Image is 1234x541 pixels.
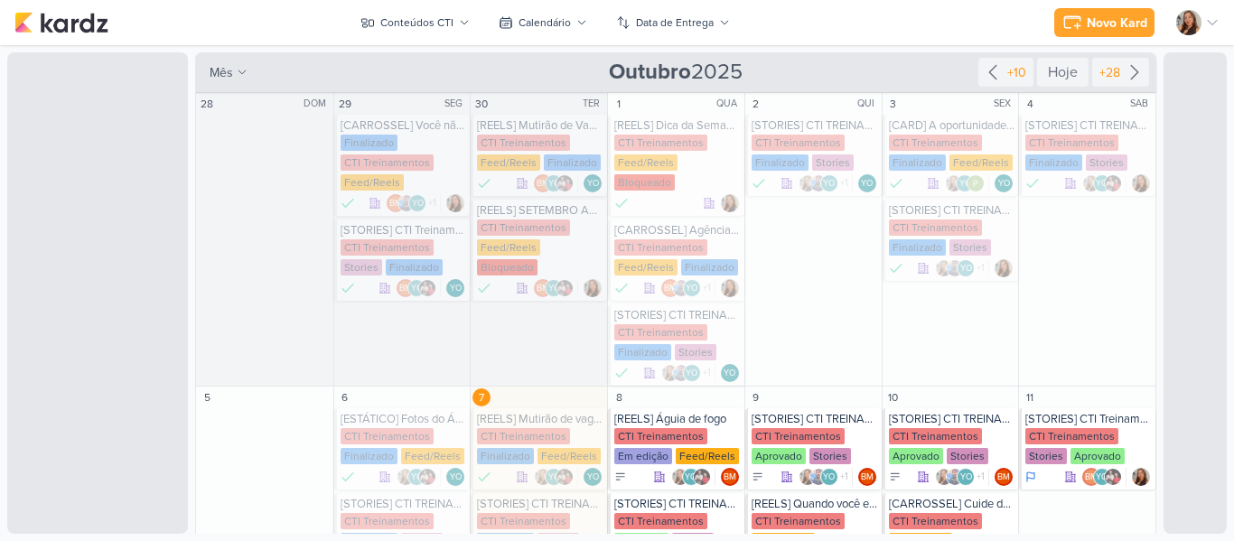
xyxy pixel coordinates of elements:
span: +1 [975,261,985,275]
img: cti direção [556,468,574,486]
div: CTI Treinamentos [614,428,707,444]
img: Franciluce Carvalho [671,468,689,486]
div: Finalizado [544,154,601,171]
div: Yasmin Oliveira [682,468,700,486]
img: cti direção [556,174,574,192]
div: QUA [716,97,743,111]
img: Franciluce Carvalho [446,194,464,212]
img: Guilherme Savio [946,468,964,486]
span: +1 [701,366,711,380]
span: +1 [838,176,848,191]
div: Finalizado [614,279,629,297]
div: [CARROSSEL] Agências Parceiras presentes no Mutirão de Vagas [614,223,741,238]
div: Yasmin Oliveira [820,468,838,486]
div: Finalizado [889,154,946,171]
div: Responsável: Yasmin Oliveira [858,174,876,192]
p: BM [664,284,677,294]
div: CTI Treinamentos [889,219,982,236]
p: YO [450,473,462,482]
div: Responsável: Franciluce Carvalho [721,279,739,297]
p: YO [548,473,560,482]
p: BM [997,473,1010,482]
img: Guilherme Savio [809,174,827,192]
img: Franciluce Carvalho [721,279,739,297]
div: Aprovado [1070,448,1125,464]
div: Yasmin Oliveira [545,468,563,486]
strong: Outubro [609,59,691,85]
div: Feed/Reels [341,174,404,191]
div: CTI Treinamentos [614,239,707,256]
div: Responsável: Franciluce Carvalho [1132,468,1150,486]
img: cti direção [693,468,711,486]
div: Colaboradores: Franciluce Carvalho, Yasmin Oliveira, cti direção [1082,174,1126,192]
div: CTI Treinamentos [1025,135,1118,151]
span: +1 [838,470,848,484]
div: Responsável: Beth Monteiro [721,468,739,486]
img: Franciluce Carvalho [584,279,602,297]
p: YO [686,369,697,378]
div: Yasmin Oliveira [1093,174,1111,192]
div: Responsável: Beth Monteiro [995,468,1013,486]
div: Finalizado [614,344,671,360]
div: SEX [994,97,1016,111]
div: CTI Treinamentos [752,513,845,529]
div: Colaboradores: Beth Monteiro, Yasmin Oliveira, cti direção [1082,468,1126,486]
p: YO [587,473,599,482]
div: Stories [1025,448,1067,464]
div: Yasmin Oliveira [407,468,425,486]
p: BM [724,473,736,482]
div: 9 [747,388,765,406]
div: Responsável: Yasmin Oliveira [584,174,602,192]
div: CTI Treinamentos [889,135,982,151]
div: Finalizado [889,239,946,256]
div: Beth Monteiro [661,279,679,297]
div: CTI Treinamentos [614,324,707,340]
div: Stories [809,448,851,464]
div: [STORIES] CTI TREINAMENTOS [614,308,741,322]
p: YO [686,284,697,294]
p: BM [537,180,549,189]
div: Bloqueado [477,259,538,275]
img: Guilherme Savio [946,259,964,277]
div: Yasmin Oliveira [957,468,975,486]
div: Beth Monteiro [387,194,405,212]
img: Franciluce Carvalho [397,468,415,486]
div: Finalizado [1025,174,1040,192]
div: Beth Monteiro [858,468,876,486]
div: SAB [1130,97,1154,111]
div: 2 [747,95,765,113]
img: Franciluce Carvalho [1082,174,1100,192]
div: 10 [884,388,902,406]
div: CTI Treinamentos [341,428,434,444]
p: YO [450,284,462,294]
p: YO [998,180,1010,189]
div: Aprovado [889,448,943,464]
div: 28 [198,95,216,113]
div: Yasmin Oliveira [446,279,464,297]
div: 29 [336,95,354,113]
div: [CARROSSEL] Cuide de quem importa: Você! [889,497,1015,511]
div: [STORIES] CTI Treinamentos [1025,412,1152,426]
div: +28 [1096,63,1124,82]
div: [CARROSSEL] Você não é o candidato perfeito. [341,118,467,133]
img: Franciluce Carvalho [995,259,1013,277]
div: Responsável: Yasmin Oliveira [721,364,739,382]
img: Franciluce Carvalho [935,468,953,486]
div: Colaboradores: Franciluce Carvalho, Guilherme Savio, Yasmin Oliveira, cti direção [799,468,853,486]
div: Feed/Reels [477,239,540,256]
p: YO [823,473,835,482]
div: TER [583,97,605,111]
div: Feed/Reels [477,154,540,171]
div: Stories [1086,154,1127,171]
p: YO [960,473,972,482]
p: YO [412,200,424,209]
div: Finalizado [1025,154,1082,171]
p: BM [1085,473,1098,482]
div: [REELS] Dica da Semana - setembro amarelo [614,118,741,133]
p: YO [548,284,560,294]
img: Franciluce Carvalho [1176,10,1201,35]
div: Finalizado [614,364,629,382]
div: Finalizado [341,135,397,151]
div: Colaboradores: Franciluce Carvalho, Yasmin Oliveira, cti direção [671,468,715,486]
div: [STORIES] CTI Treinamentos [341,223,467,238]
